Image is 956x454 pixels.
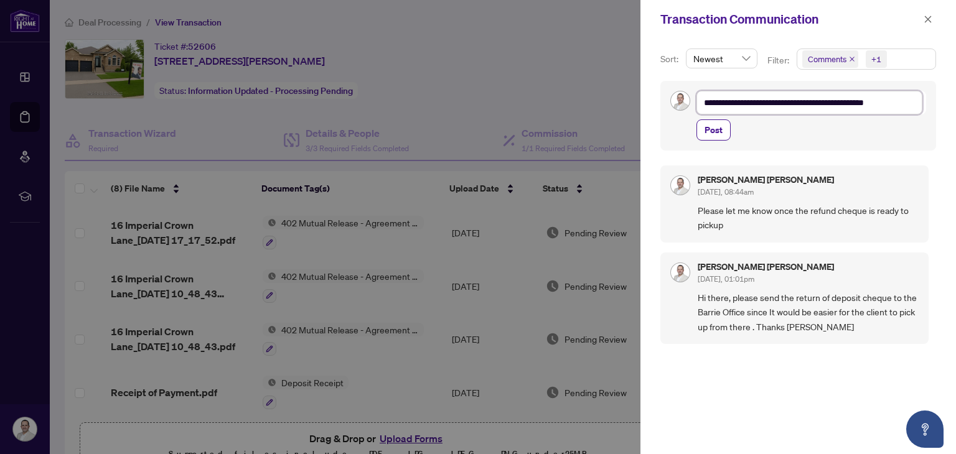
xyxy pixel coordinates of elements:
span: Comments [808,53,846,65]
p: Filter: [767,53,791,67]
button: Post [696,119,731,141]
div: Transaction Communication [660,10,920,29]
button: Open asap [906,410,944,448]
h5: [PERSON_NAME] [PERSON_NAME] [698,175,834,184]
span: close [849,56,855,62]
span: Newest [693,49,750,68]
span: Post [705,120,723,140]
p: Sort: [660,52,681,66]
span: [DATE], 08:44am [698,187,754,197]
div: +1 [871,53,881,65]
h5: [PERSON_NAME] [PERSON_NAME] [698,262,834,271]
img: Profile Icon [671,91,690,110]
img: Profile Icon [671,263,690,282]
span: close [924,15,932,24]
span: [DATE], 01:01pm [698,274,754,284]
span: Please let me know once the refund cheque is ready to pickup [698,203,919,233]
span: Comments [802,50,858,68]
img: Profile Icon [671,176,690,195]
span: Hi there, please send the return of deposit cheque to the Barrie Office since It would be easier ... [698,290,919,334]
